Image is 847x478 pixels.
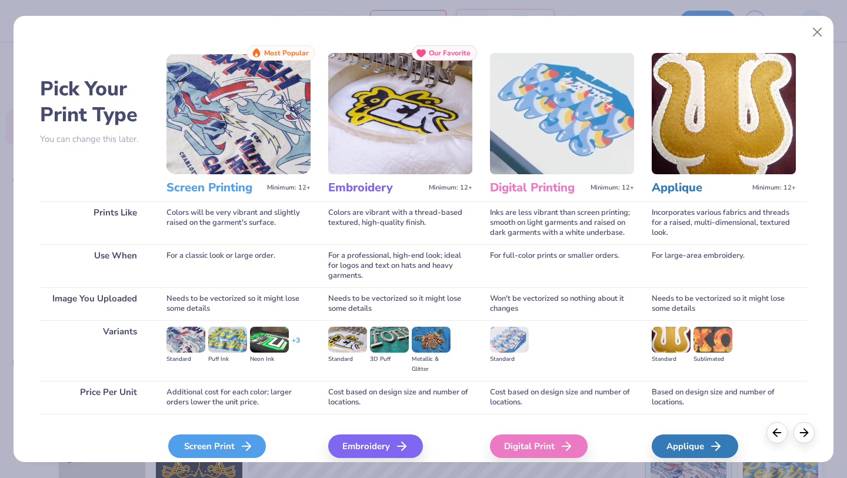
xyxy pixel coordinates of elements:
p: You can change this later. [40,134,149,144]
div: Standard [166,354,205,364]
span: We'll vectorize your image. [328,460,472,470]
div: 3D Puff [370,354,409,364]
img: Sublimated [693,327,732,353]
img: Embroidery [328,53,472,174]
span: We'll vectorize your image. [166,460,311,470]
div: + 3 [292,336,300,356]
div: Sublimated [693,354,732,364]
button: Close [806,21,829,44]
img: Standard [166,327,205,353]
img: Neon Ink [250,327,289,353]
div: Needs to be vectorized so it might lose some details [166,287,311,320]
div: For a professional, high-end look; ideal for logos and text on hats and heavy garments. [328,244,472,287]
img: Standard [328,327,367,353]
img: 3D Puff [370,327,409,353]
div: Applique [652,434,738,458]
div: Puff Ink [208,354,247,364]
div: Metallic & Glitter [412,354,451,374]
div: Colors will be very vibrant and slightly raised on the garment's surface. [166,201,311,244]
div: Inks are less vibrant than screen printing; smooth on light garments and raised on dark garments ... [490,201,634,244]
img: Screen Printing [166,53,311,174]
div: Price Per Unit [40,381,149,414]
h3: Screen Printing [166,180,262,195]
div: Based on design size and number of locations. [652,381,796,414]
div: For a classic look or large order. [166,244,311,287]
div: Standard [652,354,691,364]
span: We'll vectorize your image. [652,460,796,470]
span: Minimum: 12+ [752,184,796,192]
div: Embroidery [328,434,423,458]
div: Needs to be vectorized so it might lose some details [328,287,472,320]
img: Metallic & Glitter [412,327,451,353]
div: Standard [328,354,367,364]
div: Standard [490,354,529,364]
div: For full-color prints or smaller orders. [490,244,634,287]
div: Digital Print [490,434,588,458]
span: Minimum: 12+ [591,184,634,192]
div: For large-area embroidery. [652,244,796,287]
span: Most Popular [264,49,309,57]
div: Screen Print [168,434,266,458]
div: Colors are vibrant with a thread-based textured, high-quality finish. [328,201,472,244]
h3: Embroidery [328,180,424,195]
img: Standard [652,327,691,353]
div: Neon Ink [250,354,289,364]
h3: Digital Printing [490,180,586,195]
div: Cost based on design size and number of locations. [328,381,472,414]
div: Won't be vectorized so nothing about it changes [490,287,634,320]
img: Standard [490,327,529,353]
div: Incorporates various fabrics and threads for a raised, multi-dimensional, textured look. [652,201,796,244]
div: Image You Uploaded [40,287,149,320]
div: Additional cost for each color; larger orders lower the unit price. [166,381,311,414]
div: Use When [40,244,149,287]
span: Minimum: 12+ [267,184,311,192]
div: Cost based on design size and number of locations. [490,381,634,414]
div: Needs to be vectorized so it might lose some details [652,287,796,320]
div: Variants [40,320,149,381]
span: Minimum: 12+ [429,184,472,192]
img: Applique [652,53,796,174]
h2: Pick Your Print Type [40,76,149,128]
img: Puff Ink [208,327,247,353]
h3: Applique [652,180,748,195]
img: Digital Printing [490,53,634,174]
div: Prints Like [40,201,149,244]
span: Our Favorite [429,49,471,57]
